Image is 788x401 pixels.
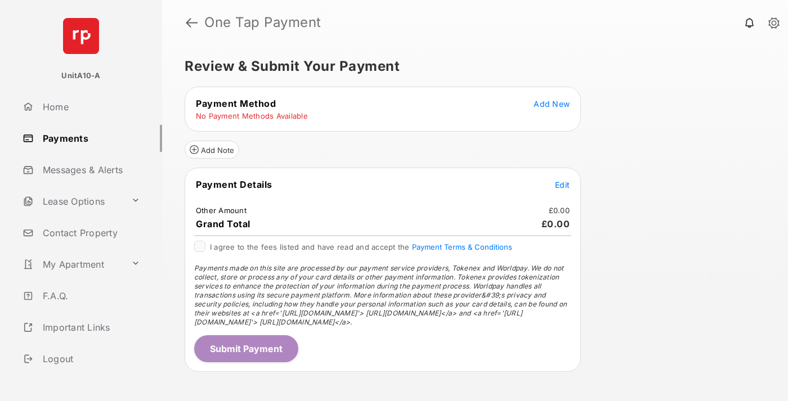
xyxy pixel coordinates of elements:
[18,314,145,341] a: Important Links
[548,205,570,215] td: £0.00
[18,219,162,246] a: Contact Property
[555,180,570,190] span: Edit
[18,251,127,278] a: My Apartment
[196,98,276,109] span: Payment Method
[210,242,512,251] span: I agree to the fees listed and have read and accept the
[18,156,162,183] a: Messages & Alerts
[18,188,127,215] a: Lease Options
[18,125,162,152] a: Payments
[195,205,247,215] td: Other Amount
[185,60,756,73] h5: Review & Submit Your Payment
[541,218,570,229] span: £0.00
[196,218,250,229] span: Grand Total
[534,99,570,109] span: Add New
[194,335,298,362] button: Submit Payment
[534,98,570,109] button: Add New
[412,242,512,251] button: I agree to the fees listed and have read and accept the
[555,179,570,190] button: Edit
[185,141,239,159] button: Add Note
[18,345,162,372] a: Logout
[63,18,99,54] img: svg+xml;base64,PHN2ZyB4bWxucz0iaHR0cDovL3d3dy53My5vcmcvMjAwMC9zdmciIHdpZHRoPSI2NCIgaGVpZ2h0PSI2NC...
[61,70,100,82] p: UnitA10-A
[18,282,162,309] a: F.A.Q.
[195,111,308,121] td: No Payment Methods Available
[194,264,567,326] span: Payments made on this site are processed by our payment service providers, Tokenex and Worldpay. ...
[204,16,321,29] strong: One Tap Payment
[196,179,272,190] span: Payment Details
[18,93,162,120] a: Home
